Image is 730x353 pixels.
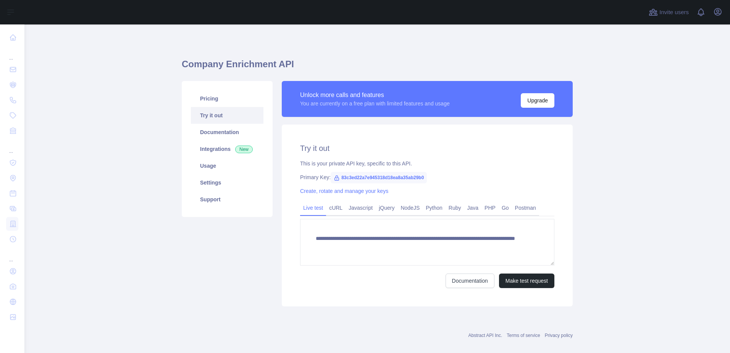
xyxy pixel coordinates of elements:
[191,174,263,191] a: Settings
[545,333,573,338] a: Privacy policy
[331,172,427,183] span: 83c3ed22a7e945318d18ea8a35ab29b0
[182,58,573,76] h1: Company Enrichment API
[235,146,253,153] span: New
[191,157,263,174] a: Usage
[191,124,263,141] a: Documentation
[191,191,263,208] a: Support
[521,93,554,108] button: Upgrade
[6,248,18,263] div: ...
[464,202,482,214] a: Java
[191,107,263,124] a: Try it out
[446,202,464,214] a: Ruby
[191,141,263,157] a: Integrations New
[191,90,263,107] a: Pricing
[397,202,423,214] a: NodeJS
[512,202,539,214] a: Postman
[300,100,450,107] div: You are currently on a free plan with limited features and usage
[481,202,499,214] a: PHP
[468,333,502,338] a: Abstract API Inc.
[346,202,376,214] a: Javascript
[446,274,494,288] a: Documentation
[6,46,18,61] div: ...
[300,160,554,167] div: This is your private API key, specific to this API.
[6,139,18,154] div: ...
[376,202,397,214] a: jQuery
[659,8,689,17] span: Invite users
[300,143,554,154] h2: Try it out
[300,173,554,181] div: Primary Key:
[300,202,326,214] a: Live test
[300,91,450,100] div: Unlock more calls and features
[499,202,512,214] a: Go
[647,6,690,18] button: Invite users
[300,188,388,194] a: Create, rotate and manage your keys
[499,274,554,288] button: Make test request
[507,333,540,338] a: Terms of service
[326,202,346,214] a: cURL
[423,202,446,214] a: Python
